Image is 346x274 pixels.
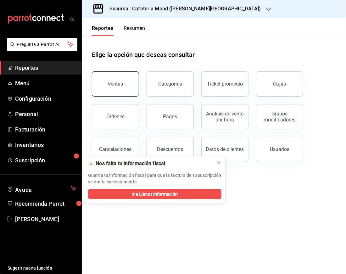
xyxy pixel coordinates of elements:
a: Pregunta a Parrot AI [4,46,77,52]
span: Pregunta a Parrot AI [17,41,68,48]
button: Usuarios [256,137,303,162]
span: Menú [15,79,76,87]
button: Pregunta a Parrot AI [7,38,77,51]
button: Cancelaciones [92,137,139,162]
button: Descuentos [147,137,194,162]
h1: Elige la opción que deseas consultar [92,50,195,59]
div: Usuarios [270,146,289,152]
div: Ventas [108,81,123,87]
div: Cajas [273,80,286,88]
button: Reportes [92,25,114,36]
div: Ticket promedio [207,81,243,87]
div: 🫥 Nos falta tu información fiscal [88,160,211,167]
div: Datos de clientes [206,146,244,152]
span: Sugerir nueva función [8,265,76,271]
div: navigation tabs [92,25,145,36]
div: Órdenes [106,114,125,120]
span: Facturación [15,125,76,134]
div: Pagos [163,114,177,120]
div: Grupos modificadores [260,111,299,123]
span: Ayuda [15,185,68,193]
p: Guarda tu información fiscal para que la factura de tu suscripción se emita correctamente. [88,172,221,185]
span: Suscripción [15,156,76,165]
span: Ir a Llenar Información [132,191,178,198]
button: open_drawer_menu [69,16,74,21]
div: Cancelaciones [99,146,132,152]
button: Grupos modificadores [256,104,303,129]
span: Personal [15,110,76,118]
a: Cajas [256,71,303,97]
button: Ir a Llenar Información [88,189,221,199]
button: Datos de clientes [201,137,248,162]
div: Análisis de venta por hora [205,111,244,123]
span: Configuración [15,94,76,103]
button: Pagos [147,104,194,129]
span: [PERSON_NAME] [15,215,76,223]
button: Análisis de venta por hora [201,104,248,129]
span: Inventarios [15,141,76,149]
button: Resumen [124,25,145,36]
button: Categorías [147,71,194,97]
div: Categorías [158,81,182,87]
h3: Sucursal: Cafeteria Mood ([PERSON_NAME][GEOGRAPHIC_DATA]) [104,5,261,13]
button: Órdenes [92,104,139,129]
span: Reportes [15,64,76,72]
button: Ventas [92,71,139,97]
button: Ticket promedio [201,71,248,97]
span: Recomienda Parrot [15,199,76,208]
div: Descuentos [157,146,183,152]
